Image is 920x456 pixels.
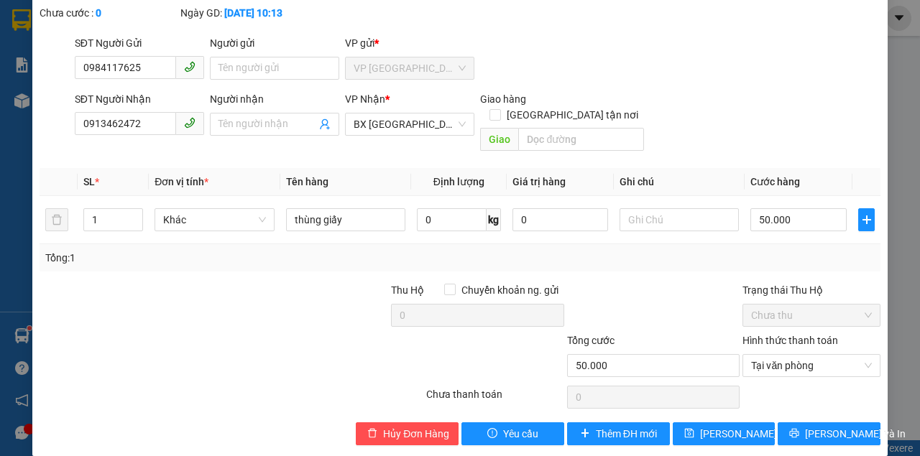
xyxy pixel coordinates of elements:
[487,428,497,439] span: exclamation-circle
[155,176,208,187] span: Đơn vị tính
[480,93,526,105] span: Giao hàng
[184,61,195,73] span: phone
[700,426,815,442] span: [PERSON_NAME] thay đổi
[75,35,204,51] div: SĐT Người Gửi
[83,176,95,187] span: SL
[75,91,204,107] div: SĐT Người Nhận
[224,7,282,19] b: [DATE] 10:13
[45,208,68,231] button: delete
[40,5,178,21] div: Chưa cước :
[461,422,564,445] button: exclamation-circleYêu cầu
[367,428,377,439] span: delete
[503,426,538,442] span: Yêu cầu
[501,107,644,123] span: [GEOGRAPHIC_DATA] tận nơi
[163,209,265,231] span: Khác
[512,176,566,187] span: Giá trị hàng
[180,5,318,21] div: Ngày GD:
[789,428,799,439] span: printer
[210,35,339,51] div: Người gửi
[383,426,449,442] span: Hủy Đơn Hàng
[859,214,874,225] span: plus
[580,428,590,439] span: plus
[480,128,518,151] span: Giao
[805,426,906,442] span: [PERSON_NAME] và In
[750,176,800,187] span: Cước hàng
[354,57,466,79] span: VP ĐẮK LẮK
[456,282,564,298] span: Chuyển khoản ng. gửi
[45,250,356,266] div: Tổng: 1
[345,93,385,105] span: VP Nhận
[210,91,339,107] div: Người nhận
[354,113,466,135] span: BX PHÚ YÊN
[614,168,745,196] th: Ghi chú
[286,208,405,231] input: VD: Bàn, Ghế
[620,208,739,231] input: Ghi Chú
[391,284,424,296] span: Thu Hộ
[596,426,657,442] span: Thêm ĐH mới
[184,117,195,129] span: phone
[742,335,838,346] label: Hình thức thanh toán
[567,422,670,445] button: plusThêm ĐH mới
[751,304,872,326] span: Chưa thu
[425,386,566,411] div: Chưa thanh toán
[778,422,880,445] button: printer[PERSON_NAME] và In
[286,176,328,187] span: Tên hàng
[673,422,776,445] button: save[PERSON_NAME] thay đổi
[751,355,872,376] span: Tại văn phòng
[96,7,101,19] b: 0
[319,118,331,130] span: user-add
[567,335,615,346] span: Tổng cước
[356,422,459,445] button: deleteHủy Đơn Hàng
[742,282,880,298] div: Trạng thái Thu Hộ
[345,35,474,51] div: VP gửi
[858,208,875,231] button: plus
[487,208,501,231] span: kg
[433,176,484,187] span: Định lượng
[518,128,643,151] input: Dọc đường
[684,428,694,439] span: save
